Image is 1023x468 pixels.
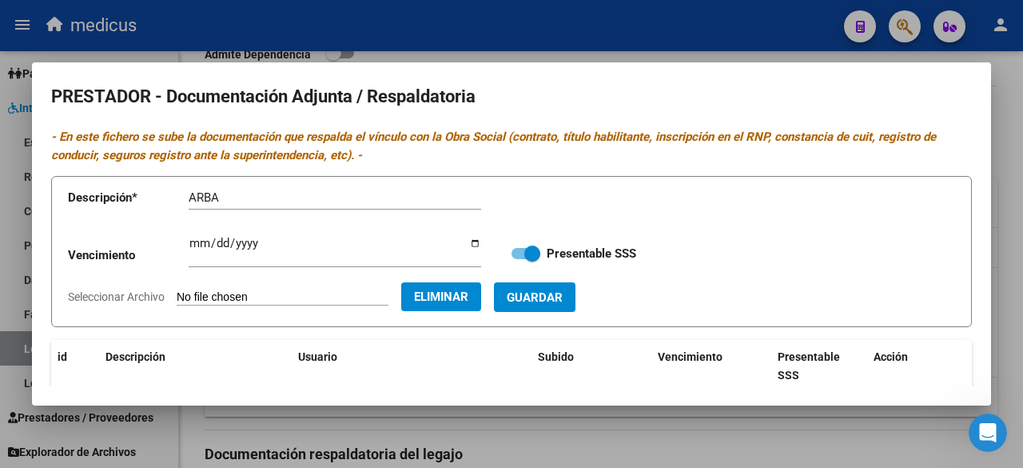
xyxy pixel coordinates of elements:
[68,246,189,265] p: Vencimiento
[68,290,165,303] span: Seleccionar Archivo
[292,340,531,393] datatable-header-cell: Usuario
[969,414,1007,452] iframe: Intercom live chat
[547,246,636,261] strong: Presentable SSS
[298,350,337,363] span: Usuario
[494,282,575,312] button: Guardar
[771,340,867,393] datatable-header-cell: Presentable SSS
[867,340,947,393] datatable-header-cell: Acción
[414,290,468,304] span: Eliminar
[99,340,292,393] datatable-header-cell: Descripción
[105,350,165,363] span: Descripción
[51,82,972,112] h2: PRESTADOR - Documentación Adjunta / Respaldatoria
[874,350,908,363] span: Acción
[778,350,840,382] span: Presentable SSS
[507,290,563,305] span: Guardar
[58,350,67,363] span: id
[401,282,481,311] button: Eliminar
[658,350,722,363] span: Vencimiento
[531,340,651,393] datatable-header-cell: Subido
[51,130,936,162] i: - En este fichero se sube la documentación que respalda el vínculo con la Obra Social (contrato, ...
[651,340,771,393] datatable-header-cell: Vencimiento
[68,189,189,207] p: Descripción
[538,350,574,363] span: Subido
[51,340,99,393] datatable-header-cell: id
